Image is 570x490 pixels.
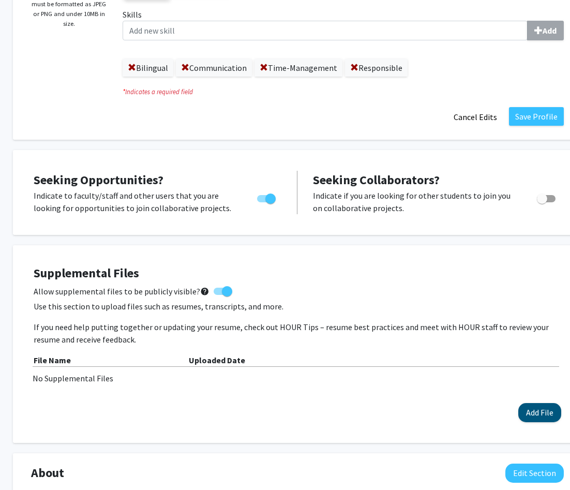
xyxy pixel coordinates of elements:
div: Toggle [253,189,281,205]
span: About [31,464,64,482]
b: File Name [34,355,71,365]
label: Time-Management [254,59,342,77]
i: Indicates a required field [123,87,564,97]
div: No Supplemental Files [33,372,562,384]
b: Add [543,25,557,36]
button: Skills [527,21,564,40]
button: Cancel Edits [447,107,504,127]
span: Seeking Opportunities? [34,172,163,188]
p: Indicate to faculty/staff and other users that you are looking for opportunities to join collabor... [34,189,237,214]
div: Toggle [533,189,561,205]
span: Allow supplemental files to be publicly visible? [34,285,209,298]
label: Communication [176,59,252,77]
label: Skills [123,8,564,40]
b: Uploaded Date [189,355,245,365]
h4: Supplemental Files [34,266,561,281]
button: Add File [518,403,561,422]
iframe: Chat [8,443,44,482]
p: Use this section to upload files such as resumes, transcripts, and more. [34,300,561,313]
button: Edit About [505,464,564,483]
button: Save Profile [509,107,564,126]
label: Responsible [345,59,408,77]
p: Indicate if you are looking for other students to join you on collaborative projects. [313,189,517,214]
mat-icon: help [200,285,209,298]
label: Bilingual [123,59,173,77]
input: SkillsAdd [123,21,528,40]
p: If you need help putting together or updating your resume, check out HOUR Tips – resume best prac... [34,321,561,346]
span: Seeking Collaborators? [313,172,440,188]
